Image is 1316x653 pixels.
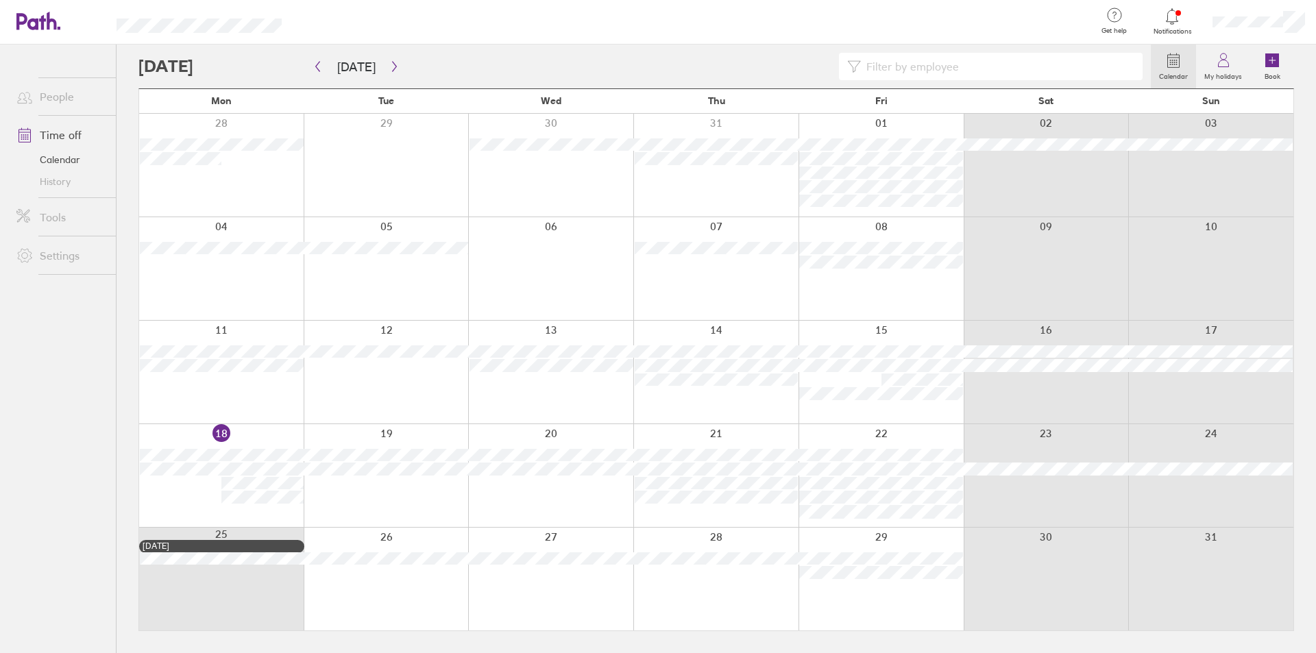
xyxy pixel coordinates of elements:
label: Calendar [1151,69,1196,81]
a: My holidays [1196,45,1250,88]
span: Notifications [1150,27,1195,36]
a: Tools [5,204,116,231]
span: Sat [1038,95,1053,106]
a: Time off [5,121,116,149]
span: Thu [708,95,725,106]
a: Calendar [5,149,116,171]
a: People [5,83,116,110]
span: Get help [1092,27,1136,35]
span: Mon [211,95,232,106]
button: [DATE] [326,56,387,78]
a: Notifications [1150,7,1195,36]
a: Settings [5,242,116,269]
label: Book [1256,69,1289,81]
input: Filter by employee [861,53,1134,79]
label: My holidays [1196,69,1250,81]
a: Book [1250,45,1294,88]
a: History [5,171,116,193]
span: Fri [875,95,888,106]
div: [DATE] [143,541,301,551]
span: Tue [378,95,394,106]
a: Calendar [1151,45,1196,88]
span: Wed [541,95,561,106]
span: Sun [1202,95,1220,106]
